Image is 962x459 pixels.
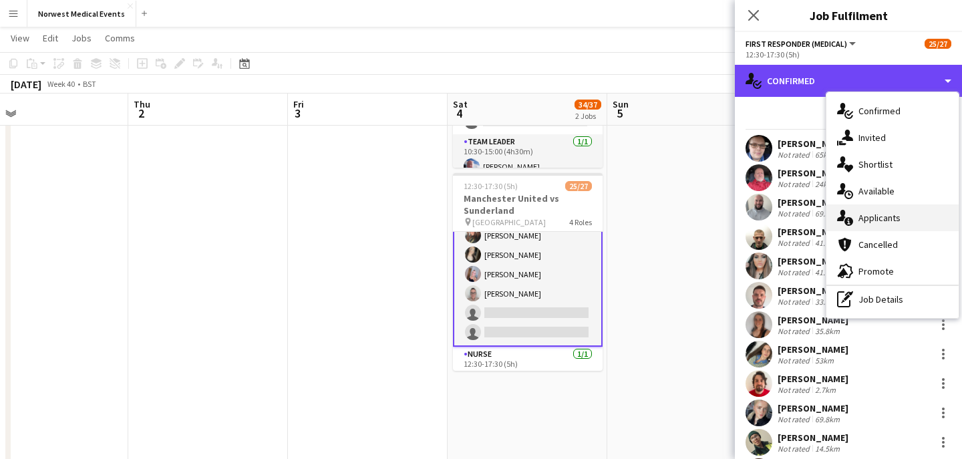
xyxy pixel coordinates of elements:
span: Promote [858,265,894,277]
div: 12:30-17:30 (5h) [746,49,951,59]
span: Jobs [71,32,92,44]
h3: Job Fulfilment [735,7,962,24]
div: Not rated [778,208,812,218]
span: 2 [132,106,150,121]
div: [PERSON_NAME] [778,373,848,385]
div: Not rated [778,179,812,189]
span: 34/37 [575,100,601,110]
div: 41.7km [812,267,842,277]
div: 33.5km [812,297,842,307]
h3: Manchester United vs Sunderland [453,192,603,216]
span: Sun [613,98,629,110]
div: Confirmed [735,65,962,97]
span: Invited [858,132,886,144]
div: 14.5km [812,444,842,454]
button: Norwest Medical Events [27,1,136,27]
div: [DATE] [11,78,41,91]
span: Confirmed [858,105,901,117]
div: Not rated [778,385,812,395]
div: Not rated [778,238,812,248]
div: [PERSON_NAME] [778,343,848,355]
app-job-card: 12:30-17:30 (5h)25/27Manchester United vs Sunderland [GEOGRAPHIC_DATA]4 Roles[PERSON_NAME][PERSON... [453,173,603,371]
span: 5 [611,106,629,121]
span: Applicants [858,212,901,224]
a: Jobs [66,29,97,47]
span: Thu [134,98,150,110]
div: 65km [812,150,836,160]
div: Not rated [778,444,812,454]
a: View [5,29,35,47]
div: Not rated [778,414,812,424]
div: Job Details [826,286,959,313]
app-card-role: Nurse1/112:30-17:30 (5h) [453,347,603,392]
span: Cancelled [858,239,898,251]
div: 69.8km [812,414,842,424]
div: 2 Jobs [575,111,601,121]
div: 35.8km [812,326,842,336]
span: Week 40 [44,79,77,89]
span: 4 [451,106,468,121]
div: 53km [812,355,836,365]
span: Comms [105,32,135,44]
span: View [11,32,29,44]
div: [PERSON_NAME] [778,314,848,326]
div: [PERSON_NAME] [778,226,848,238]
span: 12:30-17:30 (5h) [464,181,518,191]
div: [PERSON_NAME] [778,285,848,297]
div: 69.3km [812,208,842,218]
span: 25/27 [925,39,951,49]
span: Fri [293,98,304,110]
div: Not rated [778,150,812,160]
a: Edit [37,29,63,47]
span: [GEOGRAPHIC_DATA] [472,217,546,227]
button: First Responder (Medical) [746,39,858,49]
span: 4 Roles [569,217,592,227]
div: [PERSON_NAME] [778,196,848,208]
div: [PERSON_NAME] [778,167,848,179]
span: Available [858,185,895,197]
div: 24km [812,179,836,189]
div: [PERSON_NAME] [778,138,848,150]
div: Not rated [778,297,812,307]
span: 3 [291,106,304,121]
span: Sat [453,98,468,110]
app-card-role: Team Leader1/110:30-15:00 (4h30m)[PERSON_NAME] [453,134,603,180]
span: First Responder (Medical) [746,39,847,49]
a: Comms [100,29,140,47]
div: Not rated [778,355,812,365]
div: Not rated [778,326,812,336]
div: [PERSON_NAME] [778,255,848,267]
div: [PERSON_NAME] [778,432,848,444]
div: [PERSON_NAME] [778,402,848,414]
span: Edit [43,32,58,44]
span: 25/27 [565,181,592,191]
div: 2.7km [812,385,838,395]
div: 41.7km [812,238,842,248]
div: BST [83,79,96,89]
div: Not rated [778,267,812,277]
span: Shortlist [858,158,893,170]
